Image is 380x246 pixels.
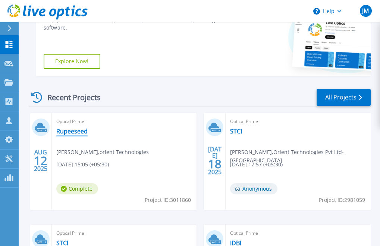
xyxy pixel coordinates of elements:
[230,183,277,194] span: Anonymous
[230,148,371,164] span: [PERSON_NAME] , Orient Technologies Pvt Ltd-[GEOGRAPHIC_DATA]
[56,117,192,126] span: Optical Prime
[362,8,369,14] span: JM
[230,127,242,135] a: STCI
[56,148,149,156] span: [PERSON_NAME] , orient Technologies
[56,127,88,135] a: Rupeeseed
[208,147,222,174] div: [DATE] 2025
[230,229,366,237] span: Optical Prime
[317,89,371,106] a: All Projects
[29,88,111,107] div: Recent Projects
[319,196,365,204] span: Project ID: 2981059
[230,160,283,169] span: [DATE] 17:57 (+05:30)
[56,160,109,169] span: [DATE] 15:05 (+05:30)
[34,157,47,164] span: 12
[145,196,191,204] span: Project ID: 3011860
[44,54,100,69] a: Explore Now!
[230,117,366,126] span: Optical Prime
[34,147,48,174] div: AUG 2025
[56,229,192,237] span: Optical Prime
[208,161,222,167] span: 18
[56,183,98,194] span: Complete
